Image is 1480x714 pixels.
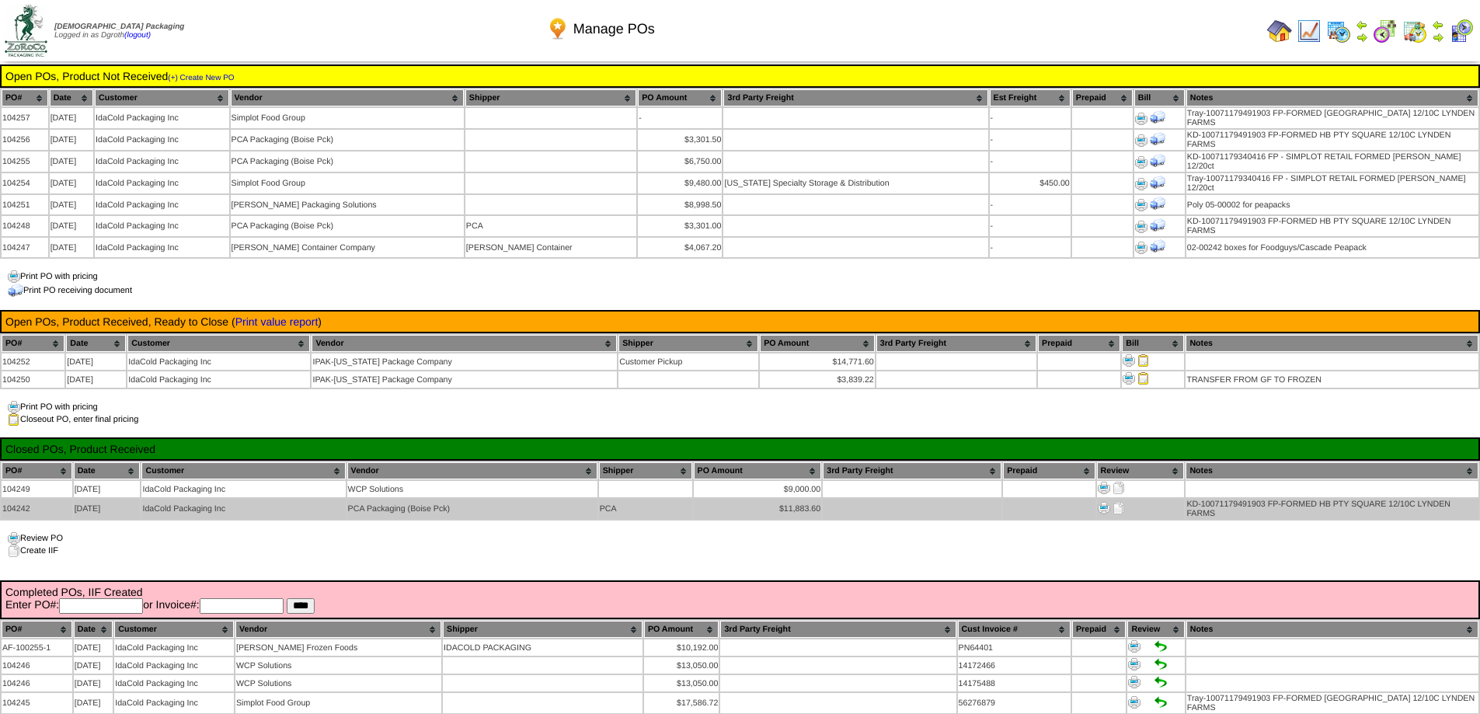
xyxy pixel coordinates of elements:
[545,16,570,41] img: po.png
[638,108,722,128] td: -
[114,693,234,713] td: IdaCold Packaging Inc
[5,442,1475,456] td: Closed POs, Product Received
[1135,242,1147,254] img: Print
[5,69,1475,83] td: Open POs, Product Not Received
[1128,658,1140,670] img: Print
[1186,462,1478,479] th: Notes
[465,216,636,236] td: PCA
[1038,335,1120,352] th: Prepaid
[1150,110,1165,125] img: Print Receiving Document
[2,675,72,691] td: 104246
[639,179,721,188] div: $9,480.00
[958,675,1071,691] td: 14175488
[231,238,464,257] td: [PERSON_NAME] Container Company
[639,243,721,253] div: $4,067.20
[1449,19,1474,44] img: calendarcustomer.gif
[1123,354,1135,367] img: Print
[114,639,234,656] td: IdaCold Packaging Inc
[5,315,1475,329] td: Open POs, Product Received, Ready to Close ( )
[95,130,228,150] td: IdaCold Packaging Inc
[95,238,228,257] td: IdaCold Packaging Inc
[1186,216,1478,236] td: KD-10071179491903 FP-FORMED HB PTY SQUARE 12/10C LYNDEN FARMS
[443,621,642,638] th: Shipper
[2,89,48,106] th: PO#
[1003,462,1095,479] th: Prepaid
[2,238,48,257] td: 104247
[124,31,151,40] a: (logout)
[5,598,1475,614] form: Enter PO#: or Invoice#:
[2,173,48,193] td: 104254
[823,462,1001,479] th: 3rd Party Freight
[694,462,822,479] th: PO Amount
[168,74,234,82] a: (+) Create New PO
[2,130,48,150] td: 104256
[8,283,23,298] img: truck.png
[50,108,93,128] td: [DATE]
[1098,482,1110,494] img: Print
[1186,173,1478,193] td: Tray-10071179340416 FP - SIMPLOT RETAIL FORMED [PERSON_NAME] 12/20ct
[74,675,113,691] td: [DATE]
[347,462,597,479] th: Vendor
[231,216,464,236] td: PCA Packaging (Boise Pck)
[50,152,93,172] td: [DATE]
[50,216,93,236] td: [DATE]
[958,657,1071,674] td: 14172466
[1432,19,1444,31] img: arrowleft.gif
[347,499,597,519] td: PCA Packaging (Boise Pck)
[74,462,141,479] th: Date
[1432,31,1444,44] img: arrowright.gif
[312,354,617,370] td: IPAK-[US_STATE] Package Company
[8,532,20,545] img: print.gif
[114,621,234,638] th: Customer
[990,152,1071,172] td: -
[1128,640,1140,653] img: Print
[1097,462,1185,479] th: Review
[235,657,441,674] td: WCP Solutions
[141,481,345,497] td: IdaCold Packaging Inc
[1150,196,1165,211] img: Print Receiving Document
[1113,502,1125,514] img: Create IIF
[876,335,1036,352] th: 3rd Party Freight
[1186,335,1478,352] th: Notes
[1122,335,1184,352] th: Bill
[1297,19,1322,44] img: line_graph.gif
[695,485,821,494] div: $9,000.00
[618,354,758,370] td: Customer Pickup
[127,354,310,370] td: IdaCold Packaging Inc
[235,693,441,713] td: Simplot Food Group
[639,200,721,210] div: $8,998.50
[990,89,1071,106] th: Est Freight
[723,89,987,106] th: 3rd Party Freight
[1154,658,1167,670] img: Set to Handled
[1402,19,1427,44] img: calendarinout.gif
[2,462,72,479] th: PO#
[231,108,464,128] td: Simplot Food Group
[1186,89,1478,106] th: Notes
[2,195,48,214] td: 104251
[465,238,636,257] td: [PERSON_NAME] Container
[1373,19,1398,44] img: calendarblend.gif
[958,621,1071,638] th: Cust Invoice #
[1186,693,1478,713] td: Tray-10071179491903 FP-FORMED [GEOGRAPHIC_DATA] 12/10C LYNDEN FARMS
[990,130,1071,150] td: -
[761,375,874,385] div: $3,839.22
[1137,354,1150,367] img: Close PO
[1135,134,1147,147] img: Print
[2,639,72,656] td: AF-100255-1
[1072,621,1126,638] th: Prepaid
[2,657,72,674] td: 104246
[599,462,692,479] th: Shipper
[958,693,1071,713] td: 56276879
[1186,238,1478,257] td: 02-00242 boxes for Foodguys/Cascade Peapack
[720,621,956,638] th: 3rd Party Freight
[1150,131,1165,147] img: Print Receiving Document
[50,238,93,257] td: [DATE]
[618,335,758,352] th: Shipper
[5,585,1475,615] td: Completed POs, IIF Created
[1135,156,1147,169] img: Print
[74,639,113,656] td: [DATE]
[1186,108,1478,128] td: Tray-10071179491903 FP-FORMED [GEOGRAPHIC_DATA] 12/10C LYNDEN FARMS
[114,675,234,691] td: IdaCold Packaging Inc
[74,481,141,497] td: [DATE]
[2,335,64,352] th: PO#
